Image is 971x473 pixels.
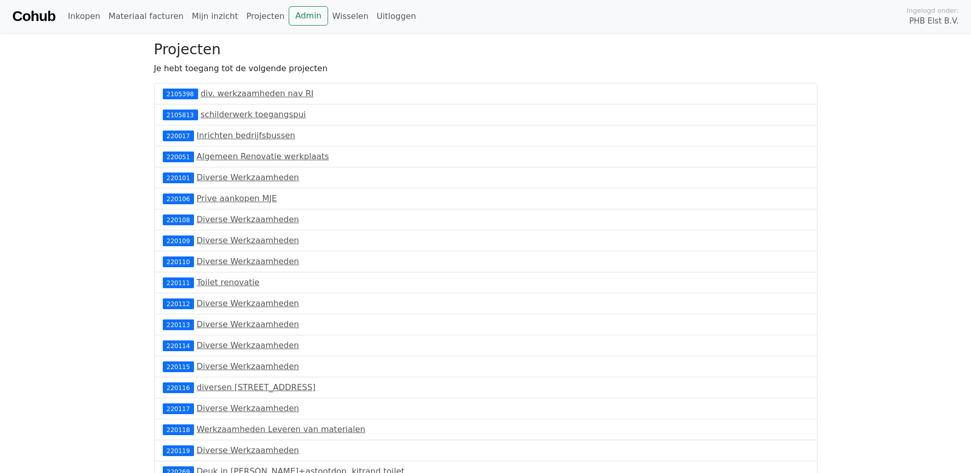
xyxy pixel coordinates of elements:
a: schilderwerk toegangspui [201,110,306,119]
div: 220117 [163,403,194,414]
a: Diverse Werkzaamheden [197,173,299,182]
a: Projecten [242,6,289,27]
div: 220109 [163,235,194,246]
a: Algemeen Renovatie werkplaats [197,152,329,161]
div: 220017 [163,131,194,141]
a: Diverse Werkzaamheden [197,256,299,266]
a: div. werkzaamheden nav RI [201,89,314,98]
a: Diverse Werkzaamheden [197,361,299,371]
div: 220116 [163,382,194,393]
a: Materiaal facturen [104,6,188,27]
a: diversen [STREET_ADDRESS] [197,382,316,392]
a: Diverse Werkzaamheden [197,235,299,245]
div: 220051 [163,152,194,162]
div: 2105398 [163,89,198,99]
div: 220112 [163,298,194,309]
a: Diverse Werkzaamheden [197,403,299,413]
div: 220111 [163,277,194,288]
a: Diverse Werkzaamheden [197,298,299,308]
div: 220113 [163,319,194,330]
a: Admin [289,6,328,26]
div: 220118 [163,424,194,435]
a: Prive aankopen MJE [197,193,277,203]
div: 220115 [163,361,194,372]
span: Ingelogd onder: [907,6,959,15]
a: Diverse Werkzaamheden [197,340,299,350]
div: 220106 [163,193,194,204]
span: PHB Elst B.V. [909,15,959,27]
a: Cohub [12,4,55,29]
a: Diverse Werkzaamheden [197,319,299,329]
a: Wisselen [328,6,373,27]
div: 220114 [163,340,194,351]
div: 220101 [163,173,194,183]
a: Diverse Werkzaamheden [197,214,299,224]
a: Inkopen [63,6,104,27]
div: 220108 [163,214,194,225]
h3: Projecten [154,41,817,58]
a: Diverse Werkzaamheden [197,445,299,455]
p: Je hebt toegang tot de volgende projecten [154,62,817,75]
div: 2105813 [163,110,198,120]
a: Werkzaamheden Leveren van materialen [197,424,365,434]
a: Uitloggen [373,6,420,27]
a: Inrichten bedrijfsbussen [197,131,295,140]
a: Toilet renovatie [197,277,260,287]
a: Mijn inzicht [188,6,243,27]
div: 220119 [163,445,194,456]
div: 220110 [163,256,194,267]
